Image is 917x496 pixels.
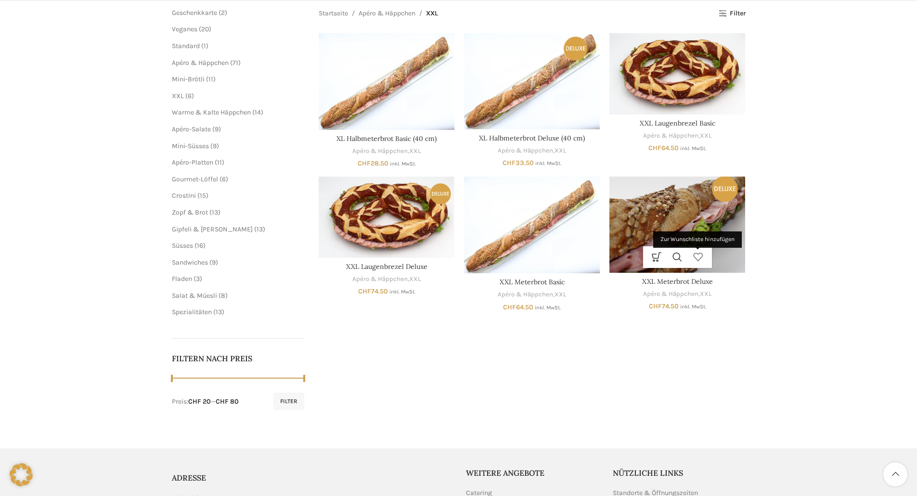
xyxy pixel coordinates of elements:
a: XXL [409,147,421,156]
span: CHF 20 [188,397,211,406]
span: Apéro & Häppchen [172,59,229,67]
span: 8 [221,292,225,300]
span: 9 [213,142,217,150]
a: Mini-Süsses [172,142,209,150]
a: Spezialitäten [172,308,212,316]
a: Schnellansicht [667,246,688,268]
a: Filter [719,10,745,18]
nav: Breadcrumb [319,8,438,19]
h5: Nützliche Links [613,468,746,478]
a: Gourmet-Löffel [172,175,218,183]
a: Salat & Müesli [172,292,217,300]
a: XXL Meterbrot Basic [464,177,600,273]
div: , [609,131,745,140]
a: Apéro-Salate [172,125,211,133]
h5: Weitere Angebote [466,468,599,478]
h5: Filtern nach Preis [172,353,305,364]
span: CHF [358,159,371,167]
a: XL Halbmeterbrot Basic (40 cm) [319,33,454,130]
a: Zopf & Brot [172,208,208,216]
span: 3 [196,275,200,283]
div: , [464,146,600,155]
small: inkl. MwSt. [680,304,706,310]
a: XXL [700,131,711,140]
span: 11 [208,75,213,83]
a: Fladen [172,275,192,283]
small: inkl. MwSt. [535,160,561,166]
span: 14 [255,108,261,116]
a: XXL [555,290,566,299]
span: Apéro-Platten [172,158,213,166]
a: Scroll to top button [883,462,907,486]
a: Crostini [172,191,196,200]
a: XXL [172,92,184,100]
span: 20 [201,25,209,33]
button: Filter [273,393,304,410]
bdi: 28.50 [358,159,388,167]
span: 13 [216,308,222,316]
span: CHF [503,159,516,167]
a: XXL [700,290,711,299]
small: inkl. MwSt. [535,305,561,311]
span: 15 [200,191,206,200]
bdi: 74.50 [649,302,679,310]
a: XXL Meterbrot Deluxe [642,277,713,286]
div: , [319,147,454,156]
span: XXL [426,8,438,19]
small: inkl. MwSt. [389,289,415,295]
span: 71 [232,59,238,67]
a: Startseite [319,8,348,19]
a: Apéro & Häppchen [359,8,415,19]
a: XL Halbmeterbrot Deluxe (40 cm) [464,33,600,129]
span: 11 [217,158,222,166]
span: Standard [172,42,200,50]
a: Süsses [172,242,193,250]
span: 1 [204,42,206,50]
span: 6 [188,92,192,100]
a: Geschenkkarte [172,9,217,17]
bdi: 64.50 [503,303,533,311]
a: XXL Laugenbrezel Basic [640,119,715,127]
span: 6 [222,175,226,183]
span: CHF [358,287,371,295]
div: , [464,290,600,299]
bdi: 33.50 [503,159,534,167]
span: 13 [212,208,218,216]
a: Apéro & Häppchen [643,131,698,140]
a: Apéro & Häppchen [643,290,698,299]
span: 2 [221,9,225,17]
bdi: 64.50 [648,144,679,152]
div: Preis: — [172,397,239,407]
a: Apéro & Häppchen [352,275,408,284]
span: CHF [648,144,661,152]
small: inkl. MwSt. [390,161,416,167]
bdi: 74.50 [358,287,388,295]
div: , [609,290,745,299]
a: XXL Laugenbrezel Deluxe [319,177,454,258]
a: Gipfeli & [PERSON_NAME] [172,225,253,233]
a: XL Halbmeterbrot Basic (40 cm) [336,134,437,143]
span: 16 [197,242,203,250]
small: inkl. MwSt. [680,145,706,152]
a: XXL [409,275,421,284]
a: XXL Meterbrot Deluxe [609,177,745,272]
a: Wähle Optionen für „XXL Meterbrot Deluxe“ [646,246,667,268]
div: , [319,275,454,284]
a: Warme & Kalte Häppchen [172,108,251,116]
div: Zur Wunschliste hinzufügen [653,231,742,247]
span: CHF [649,302,662,310]
a: Sandwiches [172,258,208,267]
a: XL Halbmeterbrot Deluxe (40 cm) [479,134,585,142]
a: Apéro & Häppchen [352,147,408,156]
a: XXL Laugenbrezel Basic [609,33,745,114]
a: XXL [555,146,566,155]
